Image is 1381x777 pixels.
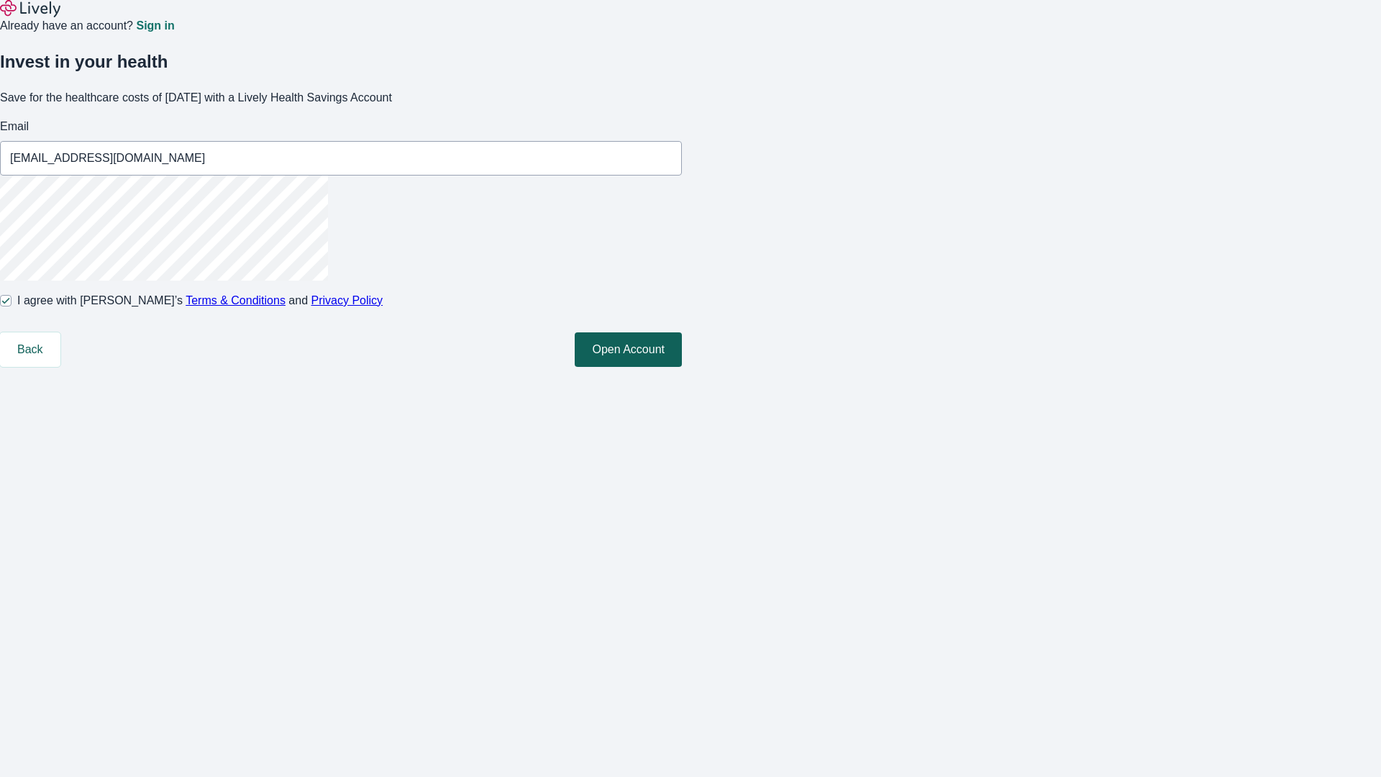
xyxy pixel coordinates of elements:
[186,294,286,306] a: Terms & Conditions
[575,332,682,367] button: Open Account
[136,20,174,32] a: Sign in
[17,292,383,309] span: I agree with [PERSON_NAME]’s and
[311,294,383,306] a: Privacy Policy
